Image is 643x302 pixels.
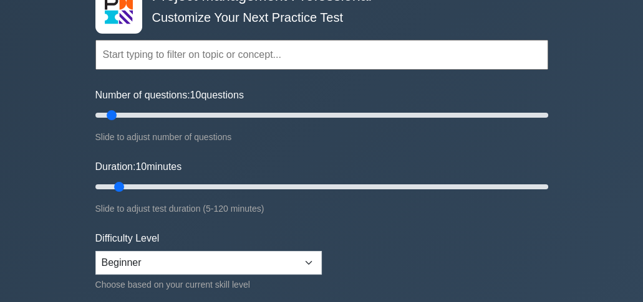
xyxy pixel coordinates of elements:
span: 10 [190,90,201,100]
span: 10 [135,161,147,172]
label: Duration: minutes [95,159,182,174]
label: Number of questions: questions [95,88,244,103]
input: Start typing to filter on topic or concept... [95,40,548,70]
div: Slide to adjust number of questions [95,130,548,144]
div: Choose based on your current skill level [95,277,322,292]
label: Difficulty Level [95,231,160,246]
div: Slide to adjust test duration (5-120 minutes) [95,201,548,216]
